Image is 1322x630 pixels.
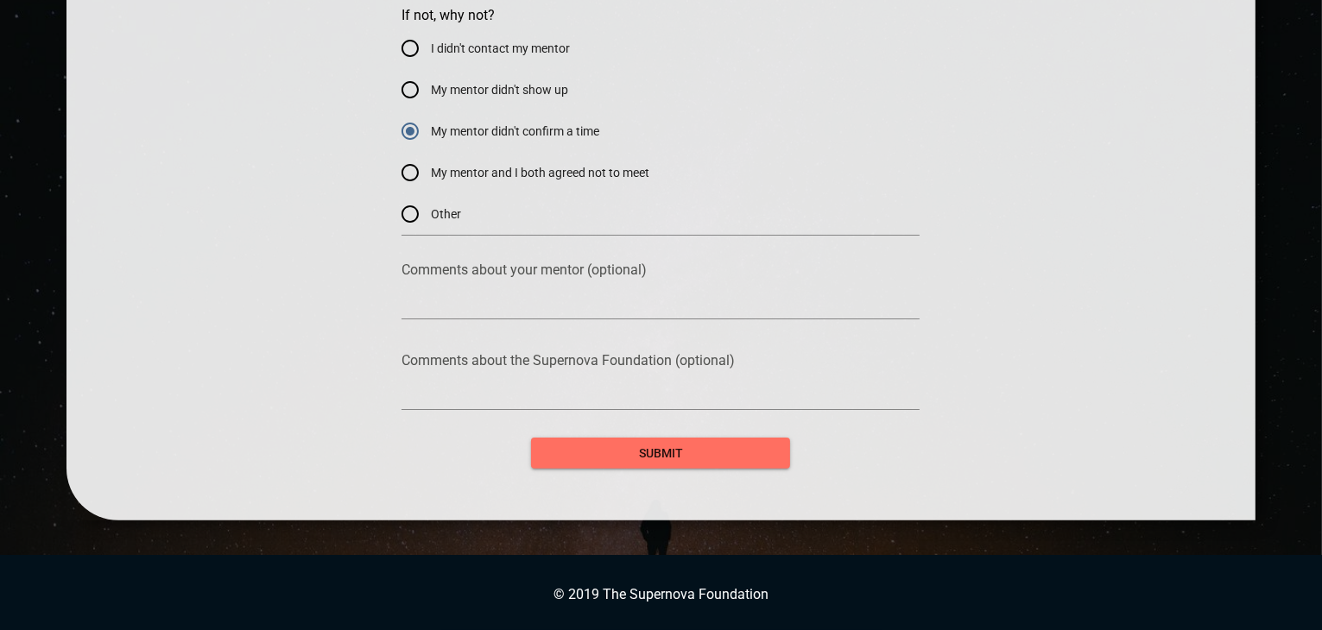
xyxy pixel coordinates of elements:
[402,28,920,235] div: If not, why not?
[402,352,920,369] p: Comments about the Supernova Foundation (optional)
[431,164,649,182] span: My mentor and I both agreed not to meet
[402,9,495,22] legend: If not, why not?
[402,261,920,278] p: Comments about your mentor (optional)
[431,40,570,58] span: I didn't contact my mentor
[431,205,461,224] span: Other
[531,438,790,469] button: submit
[431,123,599,141] span: My mentor didn't confirm a time
[545,443,776,464] span: submit
[431,81,568,99] span: My mentor didn't show up
[17,586,1305,602] p: © 2019 The Supernova Foundation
